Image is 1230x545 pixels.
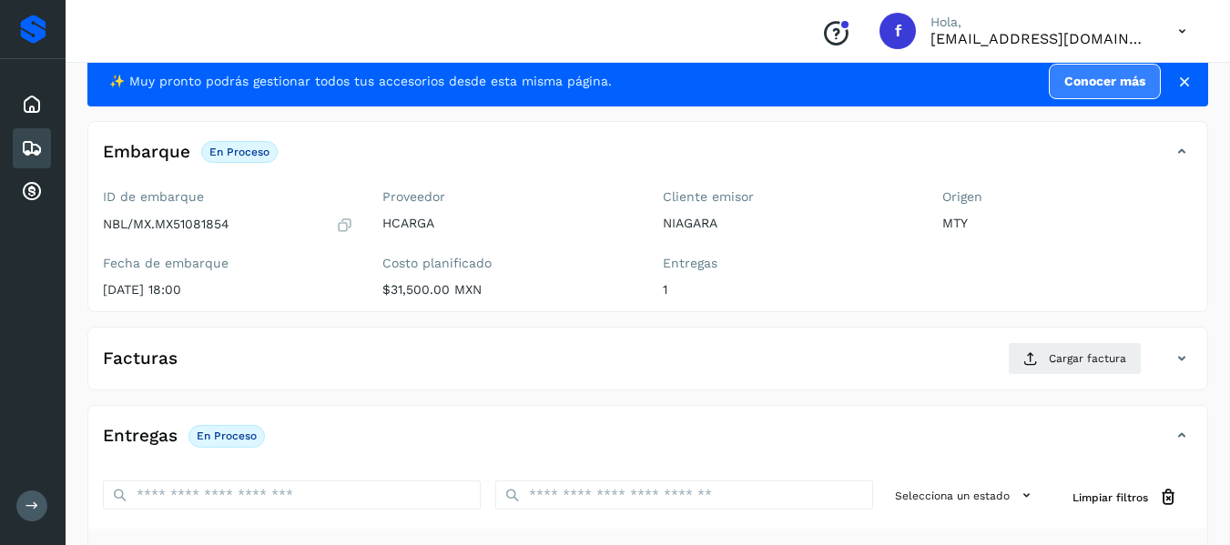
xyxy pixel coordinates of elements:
p: En proceso [197,429,257,442]
p: facturacion@hcarga.com [930,30,1149,47]
p: HCARGA [382,216,633,231]
label: Origen [942,189,1193,205]
p: NIAGARA [663,216,913,231]
label: Entregas [663,256,913,271]
p: En proceso [209,146,269,158]
span: Limpiar filtros [1072,489,1148,506]
button: Limpiar filtros [1058,480,1193,514]
button: Cargar factura [1008,342,1142,375]
h4: Entregas [103,426,178,447]
label: Fecha de embarque [103,256,353,271]
p: Hola, [930,15,1149,30]
label: Proveedor [382,189,633,205]
p: NBL/MX.MX51081854 [103,217,229,232]
span: Cargar factura [1049,350,1126,367]
div: EmbarqueEn proceso [88,136,1207,182]
p: 1 [663,282,913,298]
button: Selecciona un estado [888,480,1043,510]
h4: Facturas [103,348,178,369]
label: Costo planificado [382,256,633,271]
h4: Embarque [103,142,190,163]
div: Inicio [13,85,51,125]
label: ID de embarque [103,189,353,205]
div: Cuentas por cobrar [13,172,51,212]
label: Cliente emisor [663,189,913,205]
p: [DATE] 18:00 [103,282,353,298]
div: EntregasEn proceso [88,420,1207,466]
a: Conocer más [1049,64,1161,99]
div: FacturasCargar factura [88,342,1207,389]
span: ✨ Muy pronto podrás gestionar todos tus accesorios desde esta misma página. [109,72,612,91]
div: Embarques [13,128,51,168]
p: MTY [942,216,1193,231]
p: $31,500.00 MXN [382,282,633,298]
